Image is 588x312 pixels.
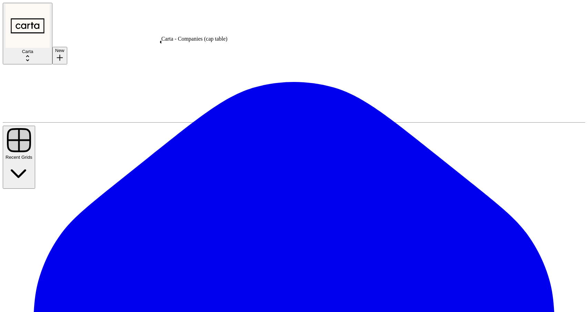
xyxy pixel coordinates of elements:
[161,36,227,42] div: Carta - Companies (cap table)
[52,47,67,64] button: New
[55,48,64,53] span: New
[6,4,50,48] img: Carta Logo
[22,49,33,54] span: Carta
[3,3,52,64] button: Workspace: Carta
